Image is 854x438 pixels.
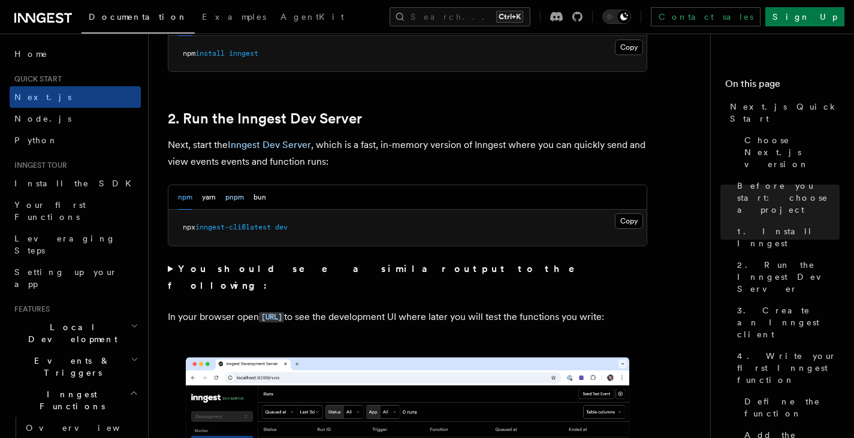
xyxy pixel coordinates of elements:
a: Python [10,129,141,151]
a: [URL] [259,311,284,322]
a: Inngest Dev Server [228,139,311,150]
span: Before you start: choose a project [737,180,840,216]
span: 2. Run the Inngest Dev Server [737,259,840,295]
span: Overview [26,423,149,433]
kbd: Ctrl+K [496,11,523,23]
a: Leveraging Steps [10,228,141,261]
span: 4. Write your first Inngest function [737,350,840,386]
span: npx [183,223,195,231]
span: Define the function [744,395,840,419]
a: Install the SDK [10,173,141,194]
strong: You should see a similar output to the following: [168,263,592,291]
summary: You should see a similar output to the following: [168,261,647,294]
span: npm [183,49,195,58]
p: In your browser open to see the development UI where later you will test the functions you write: [168,309,647,326]
span: Setting up your app [14,267,117,289]
span: Node.js [14,114,71,123]
span: Features [10,304,50,314]
span: Your first Functions [14,200,86,222]
button: npm [178,185,192,210]
span: inngest [229,49,258,58]
span: Inngest tour [10,161,67,170]
span: Next.js [14,92,71,102]
a: Define the function [740,391,840,424]
button: bun [254,185,266,210]
h4: On this page [725,77,840,96]
a: AgentKit [273,4,351,32]
a: Examples [195,4,273,32]
a: Documentation [82,4,195,34]
a: Node.js [10,108,141,129]
a: Choose Next.js version [740,129,840,175]
span: Local Development [10,321,131,345]
span: dev [275,223,288,231]
span: install [195,49,225,58]
button: yarn [202,185,216,210]
span: 3. Create an Inngest client [737,304,840,340]
span: Inngest Functions [10,388,129,412]
span: Events & Triggers [10,355,131,379]
a: Setting up your app [10,261,141,295]
button: Copy [615,213,643,229]
span: 1. Install Inngest [737,225,840,249]
span: Next.js Quick Start [730,101,840,125]
span: Install the SDK [14,179,138,188]
a: 1. Install Inngest [732,220,840,254]
a: Next.js [10,86,141,108]
button: pnpm [225,185,244,210]
button: Events & Triggers [10,350,141,383]
a: Next.js Quick Start [725,96,840,129]
span: Choose Next.js version [744,134,840,170]
button: Search...Ctrl+K [390,7,530,26]
code: [URL] [259,312,284,322]
a: Your first Functions [10,194,141,228]
a: 2. Run the Inngest Dev Server [168,110,362,127]
span: Examples [202,12,266,22]
a: Before you start: choose a project [732,175,840,220]
a: 4. Write your first Inngest function [732,345,840,391]
span: Python [14,135,58,145]
span: Home [14,48,48,60]
a: Sign Up [765,7,844,26]
button: Toggle dark mode [602,10,631,24]
button: Local Development [10,316,141,350]
p: Next, start the , which is a fast, in-memory version of Inngest where you can quickly send and vi... [168,137,647,170]
span: inngest-cli@latest [195,223,271,231]
span: Quick start [10,74,62,84]
span: Documentation [89,12,188,22]
span: Leveraging Steps [14,234,116,255]
a: Contact sales [651,7,761,26]
button: Inngest Functions [10,383,141,417]
a: 3. Create an Inngest client [732,300,840,345]
a: 2. Run the Inngest Dev Server [732,254,840,300]
button: Copy [615,40,643,55]
a: Home [10,43,141,65]
span: AgentKit [280,12,344,22]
